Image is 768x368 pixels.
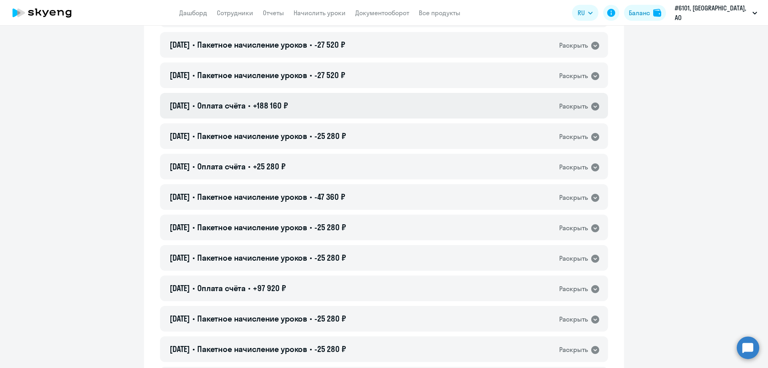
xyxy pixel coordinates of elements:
span: • [248,283,250,293]
div: Раскрыть [559,193,588,203]
span: -25 280 ₽ [314,131,346,141]
span: [DATE] [170,70,190,80]
span: -25 280 ₽ [314,253,346,263]
img: balance [653,9,661,17]
span: [DATE] [170,314,190,324]
span: Пакетное начисление уроков [197,222,307,232]
span: -25 280 ₽ [314,222,346,232]
span: • [192,161,195,171]
div: Раскрыть [559,223,588,233]
span: -47 360 ₽ [314,192,345,202]
div: Раскрыть [559,314,588,324]
span: • [310,131,312,141]
span: Пакетное начисление уроков [197,131,307,141]
span: • [248,161,250,171]
a: Начислить уроки [294,9,346,17]
span: • [192,344,195,354]
a: Сотрудники [217,9,253,17]
span: • [192,314,195,324]
span: • [248,101,250,111]
span: • [310,192,312,202]
button: RU [572,5,598,21]
span: • [192,222,195,232]
span: [DATE] [170,192,190,202]
span: • [310,70,312,80]
span: +97 920 ₽ [253,283,286,293]
span: [DATE] [170,40,190,50]
span: • [192,101,195,111]
div: Раскрыть [559,101,588,111]
span: [DATE] [170,101,190,111]
span: RU [578,8,585,18]
span: • [192,40,195,50]
span: Оплата счёта [197,283,246,293]
div: Раскрыть [559,132,588,142]
span: -25 280 ₽ [314,344,346,354]
span: • [192,283,195,293]
span: -27 520 ₽ [314,40,345,50]
span: [DATE] [170,344,190,354]
span: • [192,70,195,80]
span: Оплата счёта [197,161,246,171]
div: Раскрыть [559,345,588,355]
span: Оплата счёта [197,101,246,111]
span: Пакетное начисление уроков [197,192,307,202]
span: -27 520 ₽ [314,70,345,80]
span: • [310,222,312,232]
span: Пакетное начисление уроков [197,314,307,324]
div: Раскрыть [559,71,588,81]
a: Все продукты [419,9,460,17]
span: +188 160 ₽ [253,101,288,111]
span: • [192,253,195,263]
a: Дашборд [179,9,207,17]
div: Раскрыть [559,40,588,50]
div: Баланс [629,8,650,18]
span: +25 280 ₽ [253,161,286,171]
span: • [310,314,312,324]
p: #6101, [GEOGRAPHIC_DATA], АО [675,3,749,22]
div: Раскрыть [559,253,588,263]
span: [DATE] [170,161,190,171]
div: Раскрыть [559,162,588,172]
span: • [192,131,195,141]
div: Раскрыть [559,284,588,294]
span: Пакетное начисление уроков [197,253,307,263]
span: -25 280 ₽ [314,314,346,324]
a: Отчеты [263,9,284,17]
span: [DATE] [170,253,190,263]
span: [DATE] [170,222,190,232]
button: #6101, [GEOGRAPHIC_DATA], АО [671,3,761,22]
span: Пакетное начисление уроков [197,70,307,80]
span: [DATE] [170,283,190,293]
span: • [310,253,312,263]
a: Документооборот [355,9,409,17]
span: Пакетное начисление уроков [197,344,307,354]
span: [DATE] [170,131,190,141]
span: • [310,40,312,50]
span: • [192,192,195,202]
button: Балансbalance [624,5,666,21]
span: • [310,344,312,354]
span: Пакетное начисление уроков [197,40,307,50]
